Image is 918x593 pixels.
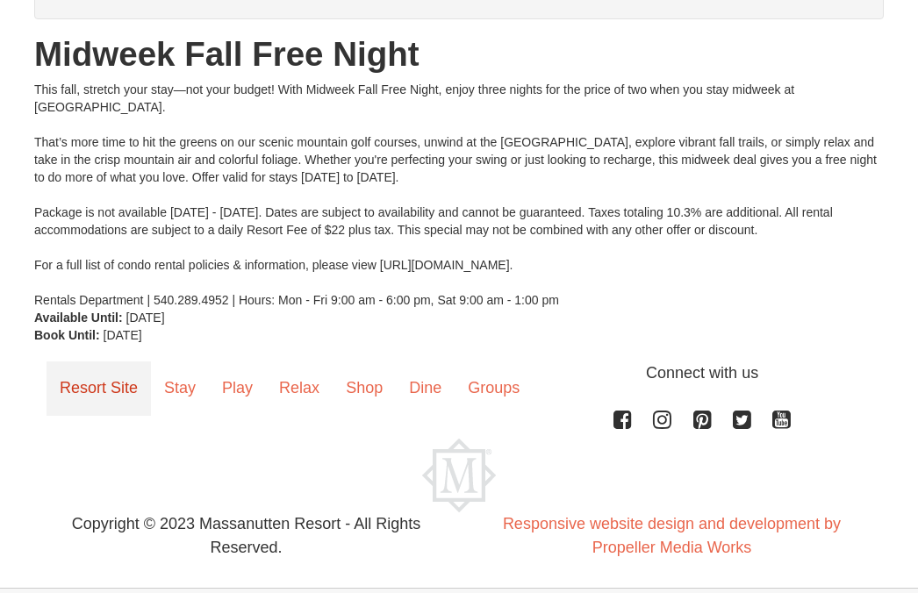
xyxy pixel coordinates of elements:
[34,311,123,325] strong: Available Until:
[503,515,841,556] a: Responsive website design and development by Propeller Media Works
[47,361,151,416] a: Resort Site
[33,512,459,560] p: Copyright © 2023 Massanutten Resort - All Rights Reserved.
[266,361,333,416] a: Relax
[104,328,142,342] span: [DATE]
[396,361,455,416] a: Dine
[209,361,266,416] a: Play
[151,361,209,416] a: Stay
[455,361,533,416] a: Groups
[126,311,165,325] span: [DATE]
[333,361,396,416] a: Shop
[34,328,100,342] strong: Book Until:
[34,37,884,72] h1: Midweek Fall Free Night
[34,81,884,309] div: This fall, stretch your stay—not your budget! With Midweek Fall Free Night, enjoy three nights fo...
[422,439,496,512] img: Massanutten Resort Logo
